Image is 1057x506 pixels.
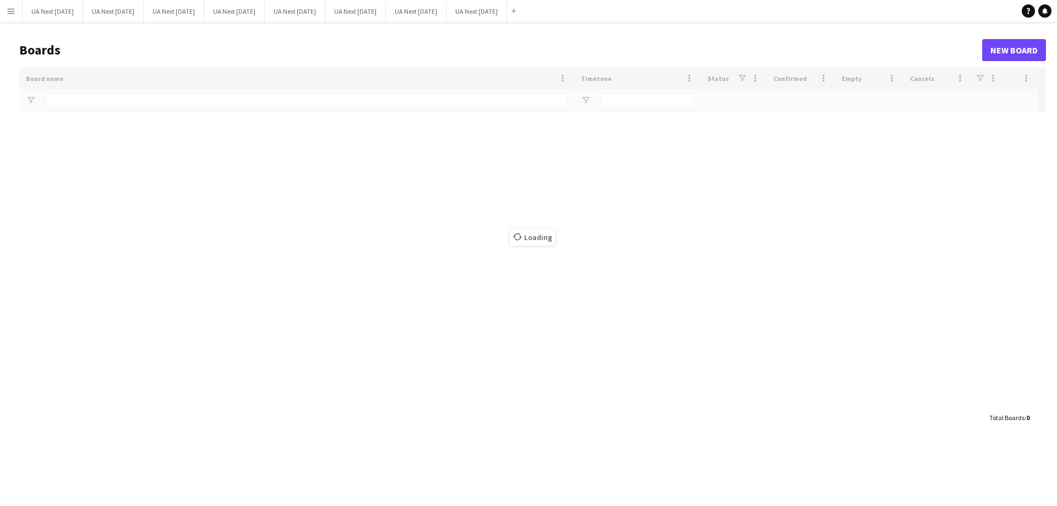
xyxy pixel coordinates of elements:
h1: Boards [19,42,982,58]
button: UA Next [DATE] [144,1,204,22]
span: Total Boards [989,413,1025,422]
button: UA Next [DATE] [23,1,83,22]
span: 0 [1026,413,1029,422]
button: UA Next [DATE] [83,1,144,22]
a: New Board [982,39,1046,61]
span: Loading [510,229,555,246]
div: : [989,407,1029,428]
button: UA Next [DATE] [204,1,265,22]
button: UA Next [DATE] [386,1,446,22]
button: UA Next [DATE] [325,1,386,22]
button: UA Next [DATE] [265,1,325,22]
button: UA Next [DATE] [446,1,507,22]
